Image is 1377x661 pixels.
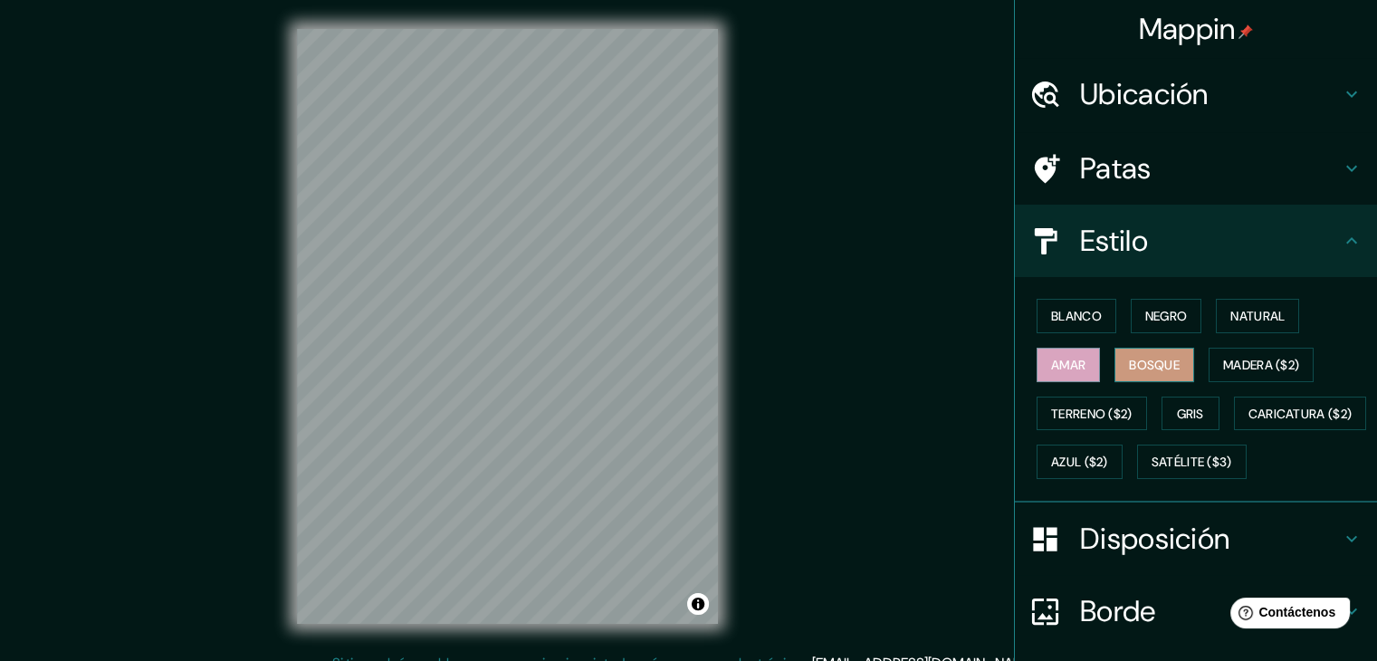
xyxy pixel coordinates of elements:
[1152,455,1232,471] font: Satélite ($3)
[1015,58,1377,130] div: Ubicación
[1015,503,1377,575] div: Disposición
[687,593,709,615] button: Activar o desactivar atribución
[1177,406,1204,422] font: Gris
[1037,397,1147,431] button: Terreno ($2)
[1137,445,1247,479] button: Satélite ($3)
[1234,397,1367,431] button: Caricatura ($2)
[1145,308,1188,324] font: Negro
[297,29,718,624] canvas: Mapa
[1216,590,1357,641] iframe: Lanzador de widgets de ayuda
[1080,149,1152,187] font: Patas
[1209,348,1314,382] button: Madera ($2)
[1162,397,1219,431] button: Gris
[1223,357,1299,373] font: Madera ($2)
[1051,308,1102,324] font: Blanco
[1080,520,1229,558] font: Disposición
[1037,348,1100,382] button: Amar
[1238,24,1253,39] img: pin-icon.png
[1080,592,1156,630] font: Borde
[1015,205,1377,277] div: Estilo
[1230,308,1285,324] font: Natural
[1015,132,1377,205] div: Patas
[1051,406,1133,422] font: Terreno ($2)
[1080,222,1148,260] font: Estilo
[1051,357,1085,373] font: Amar
[1114,348,1194,382] button: Bosque
[1131,299,1202,333] button: Negro
[1139,10,1236,48] font: Mappin
[1015,575,1377,647] div: Borde
[1248,406,1353,422] font: Caricatura ($2)
[1051,455,1108,471] font: Azul ($2)
[1037,299,1116,333] button: Blanco
[1216,299,1299,333] button: Natural
[1129,357,1180,373] font: Bosque
[1080,75,1209,113] font: Ubicación
[1037,445,1123,479] button: Azul ($2)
